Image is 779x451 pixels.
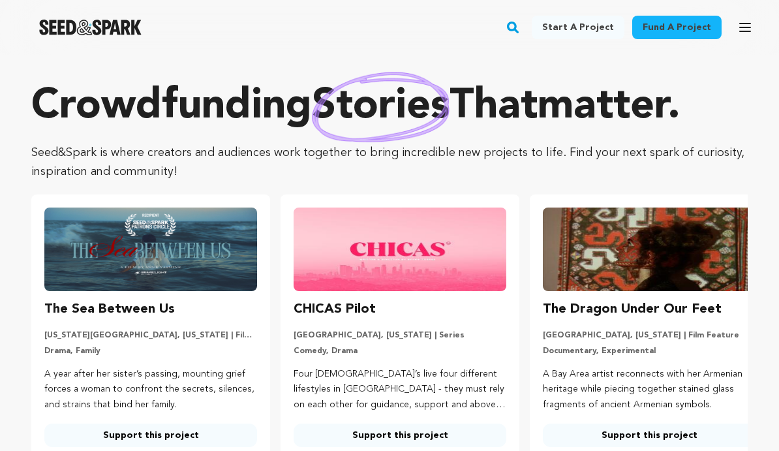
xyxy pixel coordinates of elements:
img: CHICAS Pilot image [294,208,506,291]
img: Seed&Spark Logo Dark Mode [39,20,142,35]
a: Start a project [532,16,624,39]
p: [GEOGRAPHIC_DATA], [US_STATE] | Film Feature [543,330,756,341]
img: The Sea Between Us image [44,208,257,291]
p: Comedy, Drama [294,346,506,356]
p: Seed&Spark is where creators and audiences work together to bring incredible new projects to life... [31,144,748,181]
h3: CHICAS Pilot [294,299,376,320]
a: Support this project [294,424,506,447]
img: The Dragon Under Our Feet image [543,208,756,291]
p: Four [DEMOGRAPHIC_DATA]’s live four different lifestyles in [GEOGRAPHIC_DATA] - they must rely on... [294,367,506,413]
a: Seed&Spark Homepage [39,20,142,35]
span: matter [538,86,667,128]
p: Documentary, Experimental [543,346,756,356]
img: hand sketched image [312,72,450,143]
a: Fund a project [632,16,722,39]
p: A Bay Area artist reconnects with her Armenian heritage while piecing together stained glass frag... [543,367,756,413]
p: Drama, Family [44,346,257,356]
h3: The Sea Between Us [44,299,175,320]
p: A year after her sister’s passing, mounting grief forces a woman to confront the secrets, silence... [44,367,257,413]
p: [GEOGRAPHIC_DATA], [US_STATE] | Series [294,330,506,341]
a: Support this project [543,424,756,447]
h3: The Dragon Under Our Feet [543,299,722,320]
a: Support this project [44,424,257,447]
p: Crowdfunding that . [31,81,748,133]
p: [US_STATE][GEOGRAPHIC_DATA], [US_STATE] | Film Short [44,330,257,341]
